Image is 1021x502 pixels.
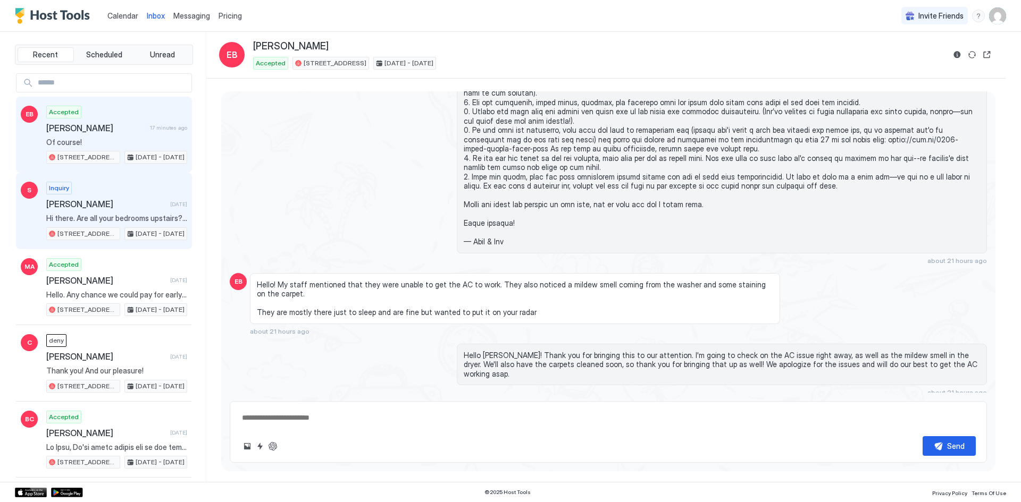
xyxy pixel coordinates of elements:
button: Unread [134,47,190,62]
span: MA [24,262,35,271]
button: Send [923,436,976,456]
a: Terms Of Use [972,487,1006,498]
div: Send [947,440,965,452]
span: [PERSON_NAME] [46,123,146,133]
a: Messaging [173,10,210,21]
div: User profile [989,7,1006,24]
input: Input Field [34,74,191,92]
span: © 2025 Host Tools [484,489,531,496]
span: Hello [PERSON_NAME]! Thank you for bringing this to our attention. I'm going to check on the AC i... [464,351,980,379]
span: [DATE] [170,201,187,208]
span: [STREET_ADDRESS] [57,305,118,314]
a: Host Tools Logo [15,8,95,24]
span: [DATE] - [DATE] [136,152,185,162]
span: [STREET_ADDRESS] [57,381,118,391]
span: BC [25,414,34,424]
span: [DATE] [170,277,187,284]
span: S [27,185,31,195]
span: [STREET_ADDRESS] [57,229,118,239]
button: Recent [18,47,74,62]
span: [DATE] - [DATE] [136,229,185,239]
a: Google Play Store [51,488,83,497]
button: Reservation information [951,48,964,61]
button: Open reservation [981,48,993,61]
span: deny [49,336,64,345]
div: tab-group [15,45,193,65]
button: Quick reply [254,440,266,453]
a: Calendar [107,10,138,21]
span: about 21 hours ago [250,327,309,335]
span: [PERSON_NAME] [46,275,166,286]
span: Scheduled [86,50,122,59]
a: App Store [15,488,47,497]
span: Recent [33,50,58,59]
span: Inquiry [49,183,69,193]
span: [STREET_ADDRESS] [57,152,118,162]
span: [DATE] [170,429,187,436]
a: Privacy Policy [932,487,967,498]
a: Inbox [147,10,165,21]
span: Lo Ipsu, Do'si ametc adipis eli se doe temp, inc utlabo et dolore mag aliq enima-min ve quisnost ... [46,443,187,452]
span: EB [235,277,242,286]
span: [DATE] - [DATE] [136,381,185,391]
span: about 21 hours ago [927,257,987,265]
button: Upload image [241,440,254,453]
span: Hello! My staff mentioned that they were unable to get the AC to work. They also noticed a mildew... [257,280,773,317]
span: [STREET_ADDRESS] [57,457,118,467]
span: Pricing [219,11,242,21]
span: [DATE] - [DATE] [384,58,433,68]
span: Accepted [49,412,79,422]
span: [PERSON_NAME] [46,351,166,362]
span: Messaging [173,11,210,20]
span: EB [26,109,34,119]
span: Hi there. Are all your bedrooms upstairs? traveling with an elderly family member who has trouble... [46,214,187,223]
span: C [27,338,32,347]
span: Calendar [107,11,138,20]
button: Sync reservation [966,48,978,61]
span: EB [227,48,238,61]
span: Accepted [49,107,79,117]
span: Hello. Any chance we could pay for early checkin [DATE] and late checkout [DATE]. Will book now i... [46,290,187,300]
button: Scheduled [76,47,132,62]
span: Of course! [46,138,187,147]
span: Unread [150,50,175,59]
span: Privacy Policy [932,490,967,496]
span: [PERSON_NAME] [46,428,166,438]
span: Thank you! And our pleasure! [46,366,187,376]
span: [PERSON_NAME] [46,199,166,209]
span: [STREET_ADDRESS] [304,58,366,68]
button: ChatGPT Auto Reply [266,440,279,453]
span: [PERSON_NAME] [253,40,329,53]
span: Terms Of Use [972,490,1006,496]
div: menu [972,10,985,22]
span: [DATE] [170,353,187,360]
span: about 21 hours ago [927,388,987,396]
span: 17 minutes ago [150,124,187,131]
span: [DATE] - [DATE] [136,457,185,467]
span: Inbox [147,11,165,20]
span: [DATE] - [DATE] [136,305,185,314]
span: Invite Friends [918,11,964,21]
span: Accepted [256,58,286,68]
span: Accepted [49,260,79,269]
